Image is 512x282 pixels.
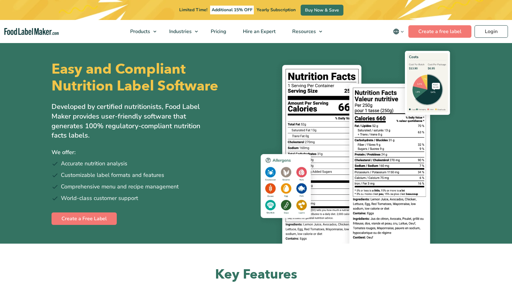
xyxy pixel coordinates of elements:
[475,25,508,38] a: Login
[52,212,117,225] a: Create a Free Label
[167,28,192,35] span: Industries
[235,20,283,43] a: Hire an Expert
[408,25,471,38] a: Create a free label
[61,194,138,202] span: World-class customer support
[122,20,160,43] a: Products
[209,28,227,35] span: Pricing
[203,20,233,43] a: Pricing
[61,171,164,179] span: Customizable label formats and features
[284,20,325,43] a: Resources
[179,7,207,13] span: Limited Time!
[52,148,251,157] p: We offer:
[161,20,201,43] a: Industries
[210,6,254,14] span: Additional 15% OFF
[290,28,317,35] span: Resources
[257,7,296,13] span: Yearly Subscription
[52,102,214,140] p: Developed by certified nutritionists, Food Label Maker provides user-friendly software that gener...
[52,61,251,95] h1: Easy and Compliant Nutrition Label Software
[128,28,151,35] span: Products
[301,5,343,16] a: Buy Now & Save
[61,182,179,191] span: Comprehensive menu and recipe management
[241,28,276,35] span: Hire an Expert
[61,159,127,168] span: Accurate nutrition analysis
